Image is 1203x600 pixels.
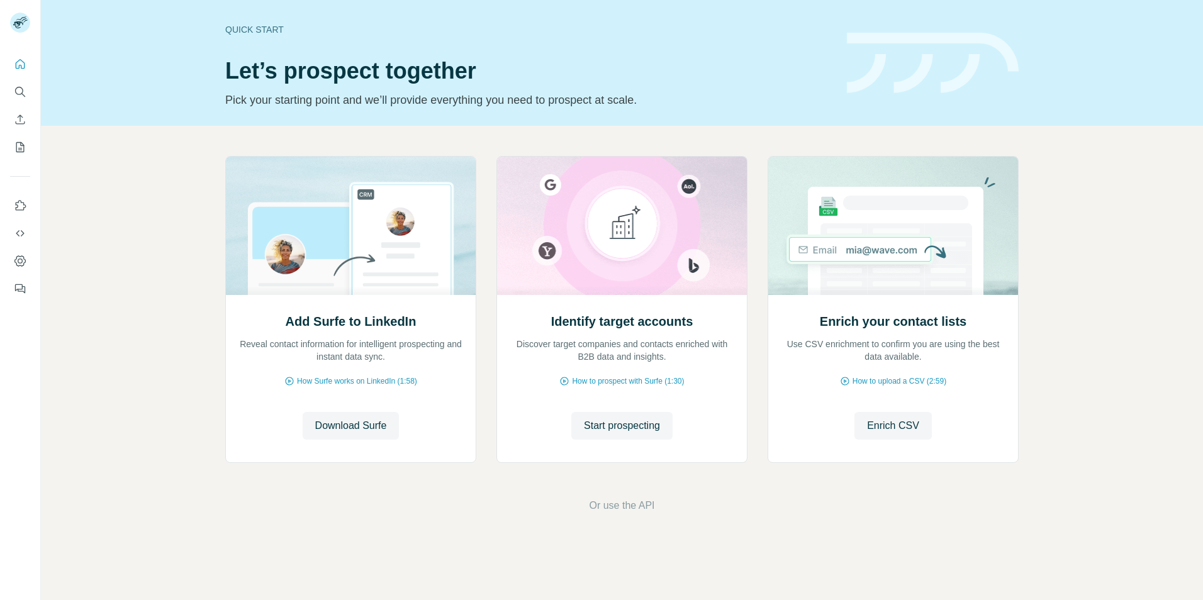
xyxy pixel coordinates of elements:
div: Quick start [225,23,832,36]
button: Start prospecting [571,412,673,440]
button: Or use the API [589,498,654,513]
h1: Let’s prospect together [225,58,832,84]
span: Start prospecting [584,418,660,433]
img: Enrich your contact lists [768,157,1019,295]
button: Use Surfe API [10,222,30,245]
img: Identify target accounts [496,157,747,295]
img: banner [847,33,1019,94]
button: Dashboard [10,250,30,272]
button: Use Surfe on LinkedIn [10,194,30,217]
span: Download Surfe [315,418,387,433]
span: How to upload a CSV (2:59) [853,375,946,387]
h2: Add Surfe to LinkedIn [286,313,417,330]
button: My lists [10,136,30,158]
button: Download Surfe [303,412,400,440]
p: Use CSV enrichment to confirm you are using the best data available. [781,338,1005,363]
p: Pick your starting point and we’ll provide everything you need to prospect at scale. [225,91,832,109]
p: Reveal contact information for intelligent prospecting and instant data sync. [238,338,463,363]
button: Enrich CSV [10,108,30,131]
h2: Identify target accounts [551,313,693,330]
button: Search [10,81,30,103]
button: Feedback [10,277,30,300]
button: Quick start [10,53,30,75]
span: How to prospect with Surfe (1:30) [572,375,684,387]
span: Enrich CSV [867,418,919,433]
img: Add Surfe to LinkedIn [225,157,476,295]
p: Discover target companies and contacts enriched with B2B data and insights. [510,338,734,363]
button: Enrich CSV [854,412,932,440]
h2: Enrich your contact lists [820,313,966,330]
span: How Surfe works on LinkedIn (1:58) [297,375,417,387]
